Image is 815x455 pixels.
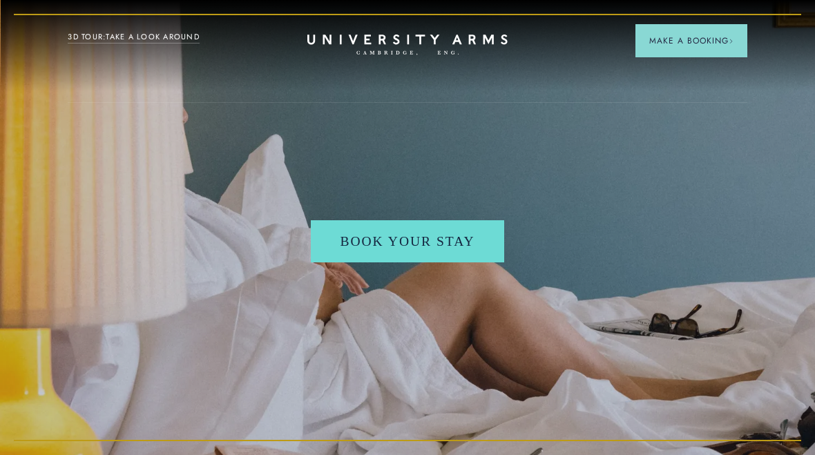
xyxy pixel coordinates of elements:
[68,31,200,43] a: 3D TOUR:TAKE A LOOK AROUND
[729,39,733,43] img: Arrow icon
[311,220,504,262] a: Book your stay
[307,35,508,56] a: Home
[635,24,747,57] button: Make a BookingArrow icon
[649,35,733,47] span: Make a Booking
